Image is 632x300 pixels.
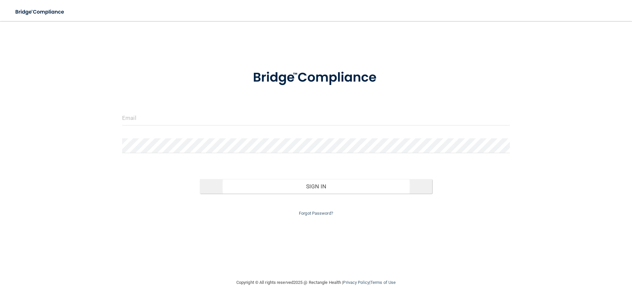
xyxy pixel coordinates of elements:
[122,111,510,125] input: Email
[299,211,333,216] a: Forgot Password?
[10,5,70,19] img: bridge_compliance_login_screen.278c3ca4.svg
[200,179,433,194] button: Sign In
[196,272,436,293] div: Copyright © All rights reserved 2025 @ Rectangle Health | |
[239,61,393,95] img: bridge_compliance_login_screen.278c3ca4.svg
[518,253,624,280] iframe: Drift Widget Chat Controller
[370,280,396,285] a: Terms of Use
[343,280,369,285] a: Privacy Policy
